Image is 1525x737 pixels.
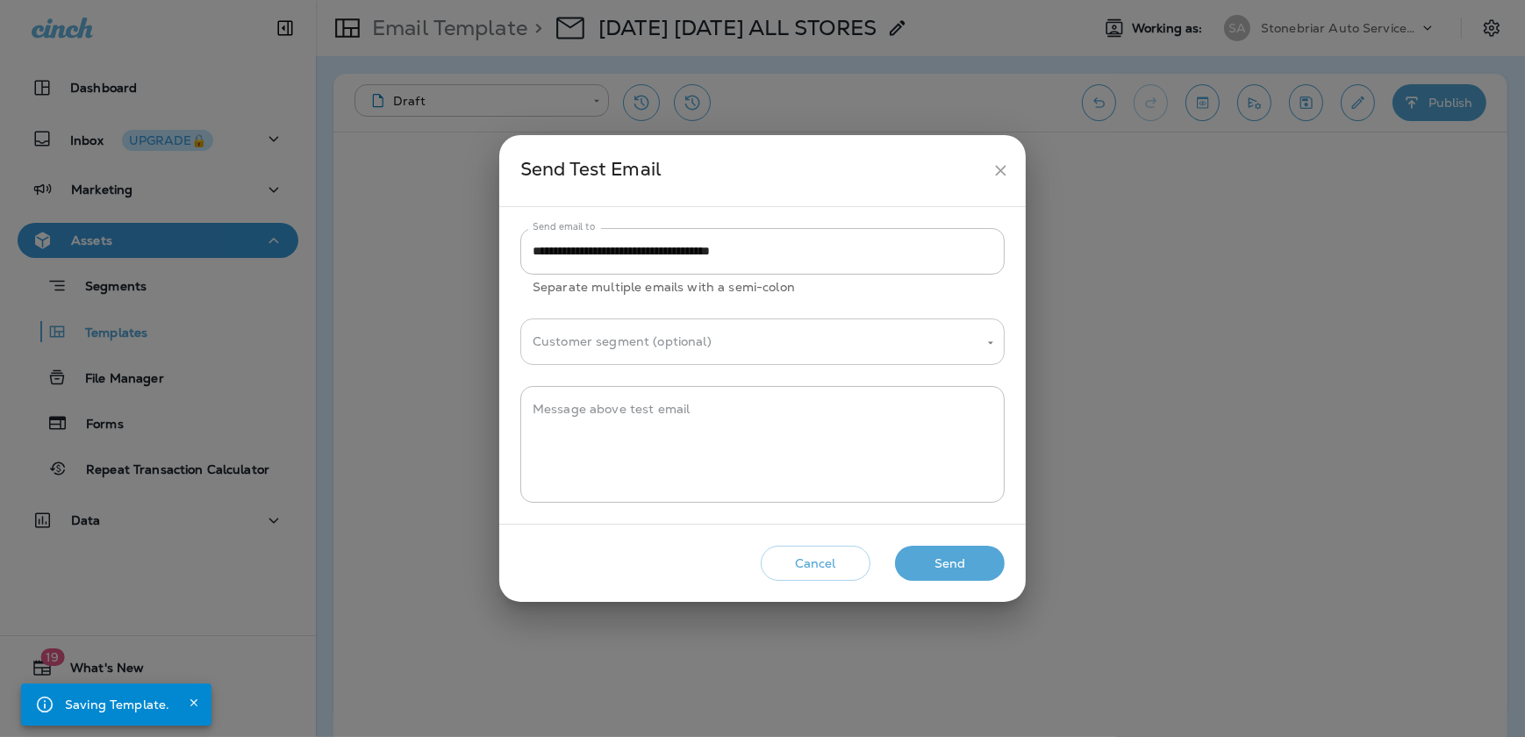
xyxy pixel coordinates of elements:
button: Open [983,335,999,351]
button: Send [895,546,1005,582]
p: Separate multiple emails with a semi-colon [533,277,992,297]
button: close [984,154,1017,187]
label: Send email to [533,220,595,233]
div: Send Test Email [520,154,984,187]
button: Cancel [761,546,870,582]
button: Close [183,692,204,713]
div: Saving Template. [65,689,169,720]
